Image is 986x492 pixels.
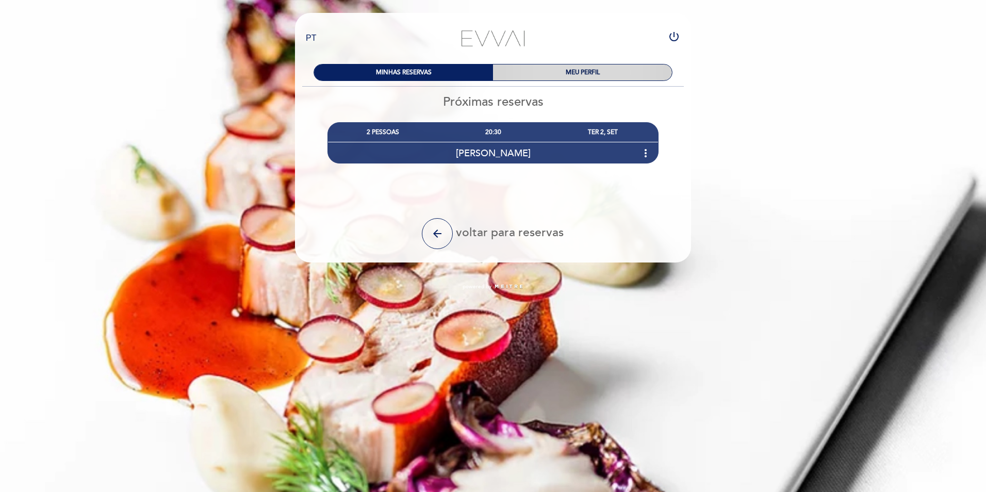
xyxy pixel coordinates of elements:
img: MEITRE [494,284,523,289]
a: powered by [463,283,523,290]
div: 2 PESSOAS [328,123,438,142]
div: TER 2, SET [548,123,658,142]
div: 20:30 [438,123,548,142]
i: arrow_back [431,227,443,240]
div: MINHAS RESERVAS [314,64,493,80]
span: [PERSON_NAME] [456,147,531,159]
span: voltar para reservas [456,225,564,240]
h2: Próximas reservas [294,94,692,109]
button: arrow_back [422,218,453,249]
i: more_vert [639,147,652,159]
button: power_settings_new [668,30,680,46]
span: powered by [463,283,491,290]
div: MEU PERFIL [493,64,672,80]
a: Evvai [429,24,557,53]
i: power_settings_new [668,30,680,43]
